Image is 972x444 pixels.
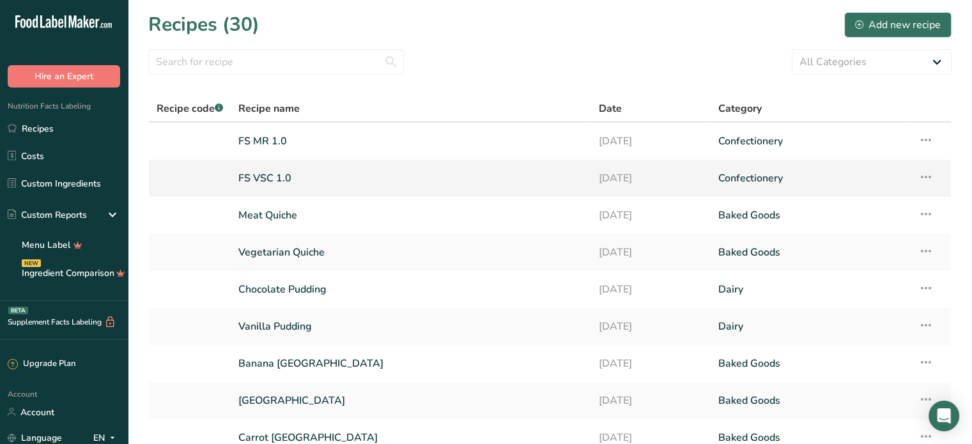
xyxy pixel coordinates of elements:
span: Recipe code [157,102,223,116]
a: Confectionery [718,165,903,192]
a: [DATE] [598,202,703,229]
a: [DATE] [598,165,703,192]
div: NEW [22,259,41,267]
a: Meat Quiche [238,202,583,229]
a: Baked Goods [718,387,903,414]
a: FS VSC 1.0 [238,165,583,192]
h1: Recipes (30) [148,10,259,39]
div: Add new recipe [855,17,941,33]
a: [DATE] [598,387,703,414]
a: Vegetarian Quiche [238,239,583,266]
a: Confectionery [718,128,903,155]
a: Baked Goods [718,202,903,229]
a: Dairy [718,276,903,303]
a: [GEOGRAPHIC_DATA] [238,387,583,414]
a: [DATE] [598,128,703,155]
a: Baked Goods [718,239,903,266]
span: Date [598,101,621,116]
a: [DATE] [598,239,703,266]
button: Add new recipe [844,12,952,38]
a: [DATE] [598,276,703,303]
input: Search for recipe [148,49,404,75]
a: [DATE] [598,350,703,377]
div: Custom Reports [8,208,87,222]
a: Vanilla Pudding [238,313,583,340]
a: Banana [GEOGRAPHIC_DATA] [238,350,583,377]
a: Baked Goods [718,350,903,377]
div: BETA [8,307,28,314]
div: Upgrade Plan [8,358,75,371]
a: Dairy [718,313,903,340]
a: [DATE] [598,313,703,340]
a: FS MR 1.0 [238,128,583,155]
div: Open Intercom Messenger [929,401,959,431]
span: Category [718,101,762,116]
a: Chocolate Pudding [238,276,583,303]
span: Recipe name [238,101,300,116]
button: Hire an Expert [8,65,120,88]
